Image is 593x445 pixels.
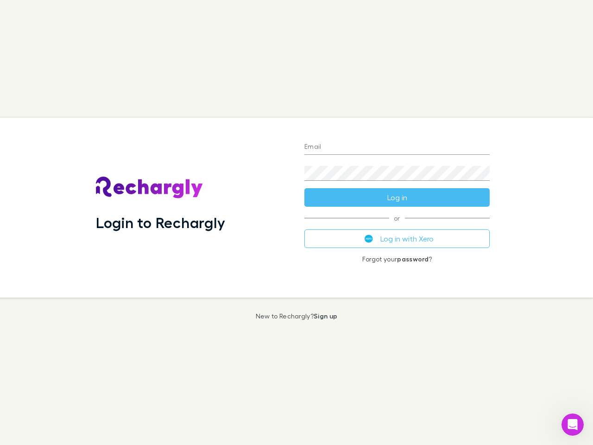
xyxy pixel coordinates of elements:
a: password [397,255,429,263]
h1: Login to Rechargly [96,214,225,231]
p: New to Rechargly? [256,312,338,320]
p: Forgot your ? [304,255,490,263]
img: Xero's logo [365,235,373,243]
img: Rechargly's Logo [96,177,203,199]
iframe: Intercom live chat [561,413,584,436]
button: Log in [304,188,490,207]
a: Sign up [314,312,337,320]
button: Log in with Xero [304,229,490,248]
